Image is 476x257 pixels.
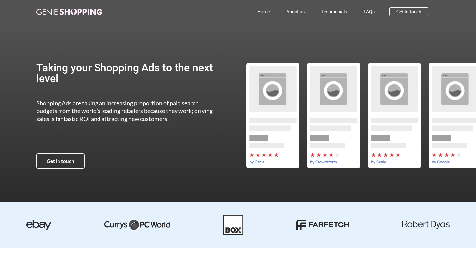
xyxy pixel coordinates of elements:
[47,159,74,164] span: Get in touch
[36,153,85,169] a: Get in touch
[36,62,219,84] h2: Taking your Shopping Ads to the next level
[396,9,421,14] span: Get in touch
[36,9,102,15] img: genie-shopping-logo
[26,220,51,230] img: ebay-dark
[364,63,425,168] div: 3 / 5
[303,63,364,168] div: by-crowdstorm
[313,4,355,19] a: Testimonials
[36,99,213,122] span: Shopping Ads are taking an increasing proportion of paid search budgets from the world’s leading ...
[296,220,349,230] img: farfetch-01
[303,63,364,168] div: 2 / 5
[278,4,313,19] a: About us
[389,7,428,16] a: Get in touch
[223,215,243,235] img: Box-01
[242,63,303,168] div: 1 / 5
[355,4,383,19] a: FAQs
[249,4,278,19] a: Home
[242,63,303,168] div: by-genie
[402,221,450,229] img: robert dyas
[364,63,425,168] div: by-genie
[132,4,383,19] nav: Menu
